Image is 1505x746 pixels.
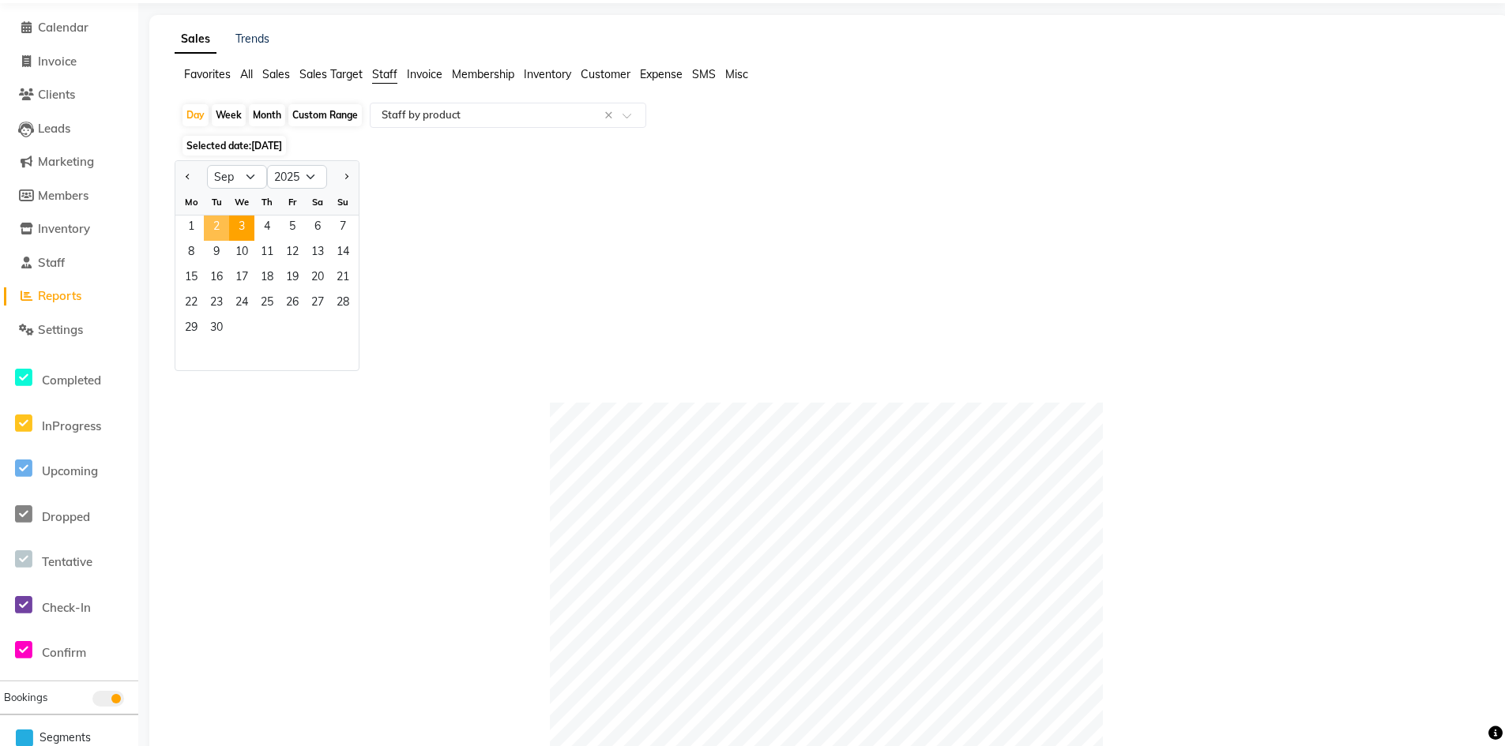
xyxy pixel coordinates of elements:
[254,291,280,317] span: 25
[249,104,285,126] div: Month
[725,67,748,81] span: Misc
[182,104,209,126] div: Day
[179,291,204,317] span: 22
[204,266,229,291] span: 16
[204,189,229,215] div: Tu
[240,67,253,81] span: All
[42,554,92,569] span: Tentative
[305,291,330,317] span: 27
[604,107,618,124] span: Clear all
[42,645,86,660] span: Confirm
[179,317,204,342] div: Monday, September 29, 2025
[330,291,356,317] span: 28
[179,216,204,241] div: Monday, September 1, 2025
[280,241,305,266] div: Friday, September 12, 2025
[299,67,363,81] span: Sales Target
[204,241,229,266] span: 9
[4,254,134,272] a: Staff
[4,187,134,205] a: Members
[229,291,254,317] span: 24
[4,321,134,339] a: Settings
[4,220,134,238] a: Inventory
[38,288,81,303] span: Reports
[184,67,231,81] span: Favorites
[42,463,98,478] span: Upcoming
[280,291,305,317] span: 26
[305,241,330,266] div: Saturday, September 13, 2025
[42,509,90,524] span: Dropped
[280,266,305,291] div: Friday, September 19, 2025
[254,266,280,291] span: 18
[407,67,442,81] span: Invoice
[182,136,286,156] span: Selected date:
[179,266,204,291] div: Monday, September 15, 2025
[38,154,94,169] span: Marketing
[42,373,101,388] span: Completed
[229,216,254,241] div: Wednesday, September 3, 2025
[330,241,356,266] span: 14
[254,241,280,266] div: Thursday, September 11, 2025
[229,189,254,215] div: We
[4,153,134,171] a: Marketing
[38,87,75,102] span: Clients
[229,241,254,266] div: Wednesday, September 10, 2025
[4,287,134,306] a: Reports
[179,189,204,215] div: Mo
[204,266,229,291] div: Tuesday, September 16, 2025
[38,221,90,236] span: Inventory
[330,266,356,291] div: Sunday, September 21, 2025
[330,266,356,291] span: 21
[179,291,204,317] div: Monday, September 22, 2025
[38,20,88,35] span: Calendar
[179,266,204,291] span: 15
[207,165,267,189] select: Select month
[305,216,330,241] span: 6
[204,216,229,241] div: Tuesday, September 2, 2025
[38,255,65,270] span: Staff
[267,165,327,189] select: Select year
[692,67,716,81] span: SMS
[204,291,229,317] div: Tuesday, September 23, 2025
[330,216,356,241] span: 7
[229,291,254,317] div: Wednesday, September 24, 2025
[305,241,330,266] span: 13
[305,189,330,215] div: Sa
[452,67,514,81] span: Membership
[175,25,216,54] a: Sales
[40,729,91,746] span: Segments
[204,291,229,317] span: 23
[212,104,246,126] div: Week
[4,691,47,703] span: Bookings
[42,600,91,615] span: Check-In
[179,216,204,241] span: 1
[204,317,229,342] span: 30
[204,216,229,241] span: 2
[280,266,305,291] span: 19
[305,266,330,291] div: Saturday, September 20, 2025
[38,188,88,203] span: Members
[305,216,330,241] div: Saturday, September 6, 2025
[229,241,254,266] span: 10
[254,291,280,317] div: Thursday, September 25, 2025
[330,291,356,317] div: Sunday, September 28, 2025
[4,53,134,71] a: Invoice
[254,216,280,241] span: 4
[235,32,269,46] a: Trends
[280,216,305,241] div: Friday, September 5, 2025
[280,189,305,215] div: Fr
[179,317,204,342] span: 29
[640,67,683,81] span: Expense
[4,86,134,104] a: Clients
[229,266,254,291] span: 17
[581,67,630,81] span: Customer
[524,67,571,81] span: Inventory
[38,54,77,69] span: Invoice
[305,291,330,317] div: Saturday, September 27, 2025
[254,266,280,291] div: Thursday, September 18, 2025
[229,216,254,241] span: 3
[280,241,305,266] span: 12
[179,241,204,266] div: Monday, September 8, 2025
[42,418,101,433] span: InProgress
[330,241,356,266] div: Sunday, September 14, 2025
[229,266,254,291] div: Wednesday, September 17, 2025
